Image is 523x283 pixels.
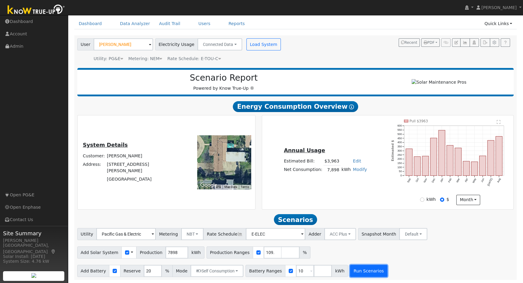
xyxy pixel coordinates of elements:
[397,162,402,165] text: 150
[246,38,281,50] button: Load System
[299,246,310,259] span: %
[3,229,65,237] span: Site Summary
[31,273,36,278] img: retrieve
[397,166,402,169] text: 100
[397,141,402,144] text: 400
[412,79,466,85] img: Solar Maintenance Pros
[241,185,249,188] a: Terms (opens in new tab)
[452,38,460,47] button: Edit User
[456,178,460,183] text: Mar
[470,38,479,47] button: Login As
[128,56,162,62] div: Metering: NEM
[409,119,428,123] text: Pull $3963
[415,178,419,183] text: Oct
[421,38,440,47] button: PDF
[397,137,402,140] text: 450
[471,162,478,176] rect: onclick=""
[283,157,323,166] td: Estimated Bill:
[77,265,110,277] span: Add Battery
[96,228,156,240] input: Select a Utility
[399,38,420,47] button: Recent
[414,157,421,176] rect: onclick=""
[155,18,185,29] a: Audit Trail
[323,166,340,174] td: 7,898
[156,228,181,240] span: Metering
[3,253,65,260] div: Solar Install: [DATE]
[82,152,106,160] td: Customer:
[136,246,166,259] span: Production
[188,246,204,259] span: kWh
[440,198,444,202] input: $
[191,265,243,277] button: Self Consumption
[349,105,354,109] i: Show Help
[245,265,285,277] span: Battery Ranges
[5,3,68,17] img: Know True-Up
[496,178,501,183] text: Aug
[480,178,485,183] text: Jun
[224,185,237,189] button: Map Data
[497,120,501,124] text: 
[353,167,367,172] a: Modify
[399,228,427,240] button: Default
[106,175,178,184] td: [GEOGRAPHIC_DATA]
[162,265,172,277] span: %
[3,258,65,265] div: System Size: 4.76 kW
[397,153,402,156] text: 250
[194,18,215,29] a: Users
[83,142,128,148] u: System Details
[167,56,221,61] span: Alias: HETOUC
[340,166,352,174] td: kWh
[332,265,348,277] span: kWh
[203,228,246,240] span: Rate Schedule
[496,136,502,175] rect: onclick=""
[3,242,65,255] div: [GEOGRAPHIC_DATA], [GEOGRAPHIC_DATA]
[439,178,444,183] text: Jan
[77,246,122,259] span: Add Solar System
[80,73,367,92] div: Powered by Know True-Up ®
[74,18,107,29] a: Dashboard
[464,178,469,183] text: Apr
[181,228,204,240] button: NBT
[358,228,400,240] span: Snapshot Month
[51,249,56,254] a: Map
[397,145,402,148] text: 350
[397,128,402,131] text: 550
[480,156,486,176] rect: onclick=""
[406,149,412,176] rect: onclick=""
[216,185,220,189] button: Keyboard shortcuts
[397,124,402,127] text: 600
[207,246,253,259] span: Production Ranges
[274,214,317,225] span: Scenarios
[472,178,476,184] text: May
[426,196,436,203] label: kWh
[400,174,402,177] text: 0
[106,152,178,160] td: [PERSON_NAME]
[446,196,449,203] label: $
[199,181,219,189] a: Open this area in Google Maps (opens a new window)
[353,159,361,163] a: Edit
[420,198,424,202] input: kWh
[94,56,123,62] div: Utility: PG&E
[423,178,428,183] text: Nov
[390,140,394,161] text: Estimated $
[430,138,437,176] rect: onclick=""
[438,130,445,175] rect: onclick=""
[431,178,436,183] text: Dec
[197,38,242,50] button: Connected Data
[481,5,517,10] span: [PERSON_NAME]
[120,265,144,277] span: Reserve
[490,38,499,47] button: Settings
[106,160,178,175] td: [STREET_ADDRESS][PERSON_NAME]
[447,145,453,175] rect: onclick=""
[233,101,358,112] span: Energy Consumption Overview
[397,133,402,136] text: 500
[406,178,411,183] text: Sep
[82,160,106,175] td: Address:
[456,195,480,205] button: month
[155,38,198,50] span: Electricity Usage
[94,38,153,50] input: Select a User
[455,148,461,176] rect: onclick=""
[480,38,490,47] button: Export Interval Data
[501,38,510,47] a: Help Link
[324,228,356,240] button: ACC Plus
